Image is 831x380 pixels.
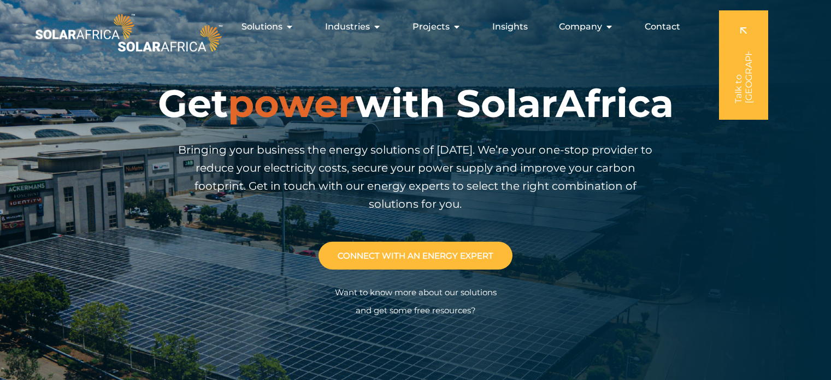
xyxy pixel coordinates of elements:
[335,283,497,301] div: Want to know more about our solutions
[559,20,602,33] span: Company
[412,20,450,33] span: Projects
[121,77,711,130] h1: Get with SolarAfrica
[338,252,493,260] span: CONNECT WITH AN ENERGY EXPERT
[137,16,689,38] nav: Menu
[492,20,528,33] a: Insights
[319,242,512,270] a: CONNECT WITH AN ENERGY EXPERT
[325,20,370,33] span: Industries
[241,20,282,33] span: Solutions
[137,16,689,38] div: Menu Toggle
[178,143,652,211] span: Bringing your business the energy solutions of [DATE]. We’re your one-stop provider to reduce you...
[645,20,680,33] a: Contact
[335,301,497,319] div: and get some free resources?
[228,80,355,127] span: power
